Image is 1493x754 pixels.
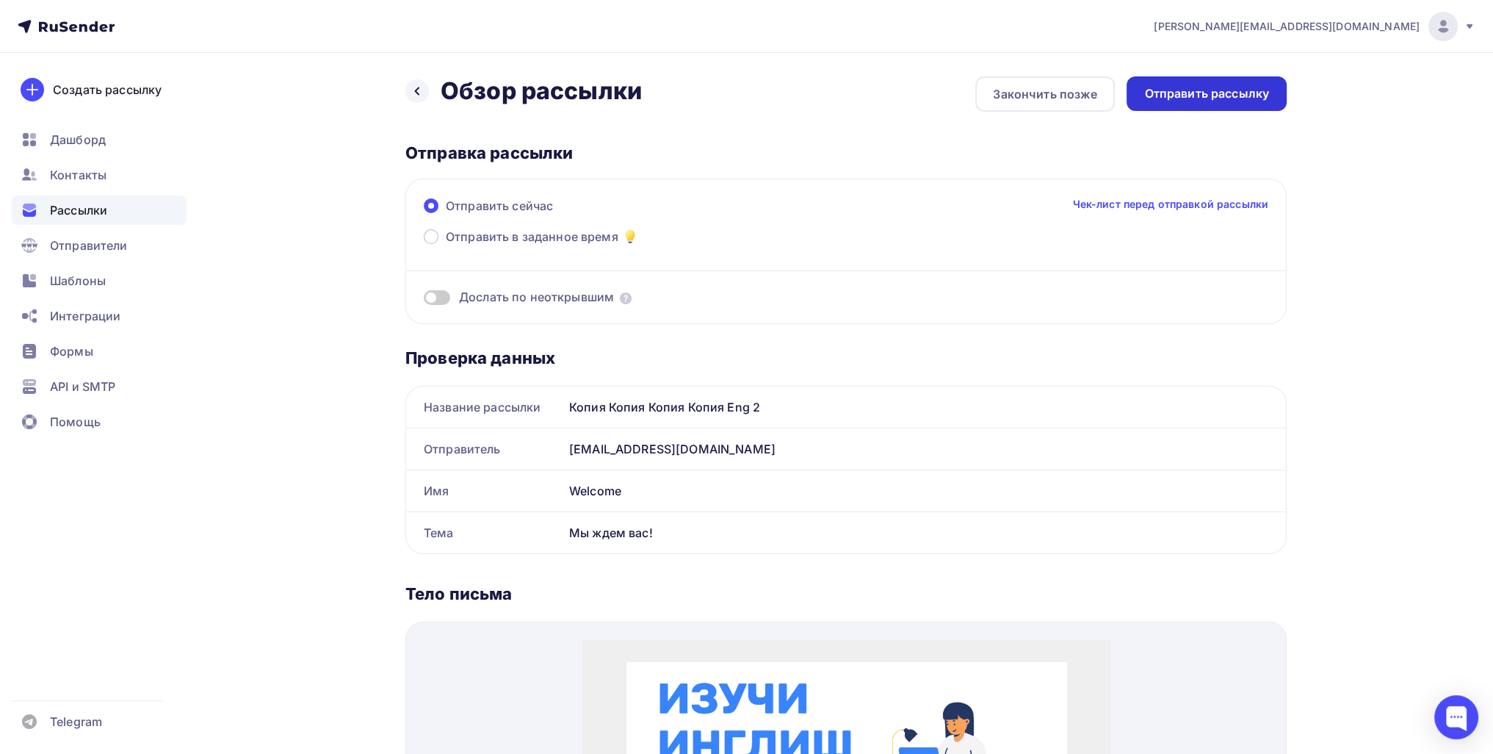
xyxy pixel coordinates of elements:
[406,470,563,511] div: Имя
[446,228,618,245] span: Отправить в заданное время
[12,160,187,190] a: Контакты
[405,143,1287,163] div: Отправка рассылки
[44,22,485,270] img: photo.png
[446,197,553,215] span: Отправить сейчас
[405,348,1287,368] div: Проверка данных
[210,450,318,488] a: Записаться
[50,201,107,219] span: Рассылки
[12,231,187,260] a: Отправители
[12,337,187,366] a: Формы
[66,292,463,352] div: Не теряй время, выучи английский быстро и эффективно!
[405,584,1287,604] div: Тело письма
[66,579,463,609] div: Если вы не хотите получать эту рассылку, вы можете
[50,272,106,290] span: Шаблоны
[406,428,563,470] div: Отправитель
[50,413,101,431] span: Помощь
[563,428,1286,470] div: [EMAIL_ADDRESS][DOMAIN_NAME]
[406,387,563,428] div: Название рассылки
[563,470,1286,511] div: Welcome
[12,125,187,154] a: Дашборд
[50,131,106,148] span: Дашборд
[178,595,350,607] a: Отменить подписку на эту рассылку
[50,237,128,254] span: Отправители
[406,512,563,553] div: Тема
[12,195,187,225] a: Рассылки
[50,713,102,730] span: Telegram
[50,307,120,325] span: Интеграции
[53,81,162,98] div: Создать рассылку
[441,76,642,106] h2: Обзор рассылки
[12,266,187,295] a: Шаблоны
[50,342,93,360] span: Формы
[459,289,614,306] span: Дослать по неоткрывшим
[50,166,106,184] span: Контакты
[1154,12,1475,41] a: [PERSON_NAME][EMAIL_ADDRESS][DOMAIN_NAME]
[563,387,1286,428] div: Копия Копия Копия Копия Eng 2
[563,512,1286,553] div: Мы ждем вас!
[66,374,463,417] div: С нас пошаговый план, который поможет вам достичь быстрых и уверенных результатов!
[1154,19,1420,34] span: [PERSON_NAME][EMAIL_ADDRESS][DOMAIN_NAME]
[1144,85,1269,102] div: Отправить рассылку
[50,378,115,395] span: API и SMTP
[993,85,1097,103] div: Закончить позже
[1072,197,1268,212] a: Чек-лист перед отправкой рассылки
